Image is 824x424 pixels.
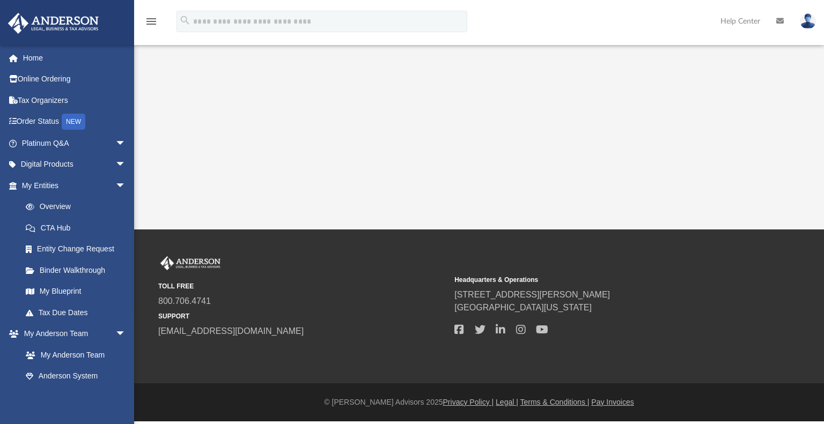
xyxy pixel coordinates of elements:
[5,13,102,34] img: Anderson Advisors Platinum Portal
[15,281,137,302] a: My Blueprint
[145,20,158,28] a: menu
[520,398,590,406] a: Terms & Conditions |
[443,398,494,406] a: Privacy Policy |
[15,386,137,408] a: Client Referrals
[454,290,610,299] a: [STREET_ADDRESS][PERSON_NAME]
[134,397,824,408] div: © [PERSON_NAME] Advisors 2025
[158,281,447,291] small: TOLL FREE
[8,111,142,133] a: Order StatusNEW
[158,256,223,270] img: Anderson Advisors Platinum Portal
[62,114,85,130] div: NEW
[496,398,518,406] a: Legal |
[454,303,592,312] a: [GEOGRAPHIC_DATA][US_STATE]
[800,13,816,29] img: User Pic
[8,90,142,111] a: Tax Organizers
[591,398,634,406] a: Pay Invoices
[8,69,142,90] a: Online Ordering
[15,239,142,260] a: Entity Change Request
[8,47,142,69] a: Home
[115,175,137,197] span: arrow_drop_down
[15,196,142,218] a: Overview
[15,217,142,239] a: CTA Hub
[8,132,142,154] a: Platinum Q&Aarrow_drop_down
[115,154,137,176] span: arrow_drop_down
[115,132,137,154] span: arrow_drop_down
[8,175,142,196] a: My Entitiesarrow_drop_down
[454,275,743,285] small: Headquarters & Operations
[15,259,142,281] a: Binder Walkthrough
[145,15,158,28] i: menu
[8,323,137,345] a: My Anderson Teamarrow_drop_down
[8,154,142,175] a: Digital Productsarrow_drop_down
[158,296,211,306] a: 800.706.4741
[15,366,137,387] a: Anderson System
[15,302,142,323] a: Tax Due Dates
[179,14,191,26] i: search
[115,323,137,345] span: arrow_drop_down
[158,311,447,321] small: SUPPORT
[15,344,131,366] a: My Anderson Team
[158,326,304,336] a: [EMAIL_ADDRESS][DOMAIN_NAME]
